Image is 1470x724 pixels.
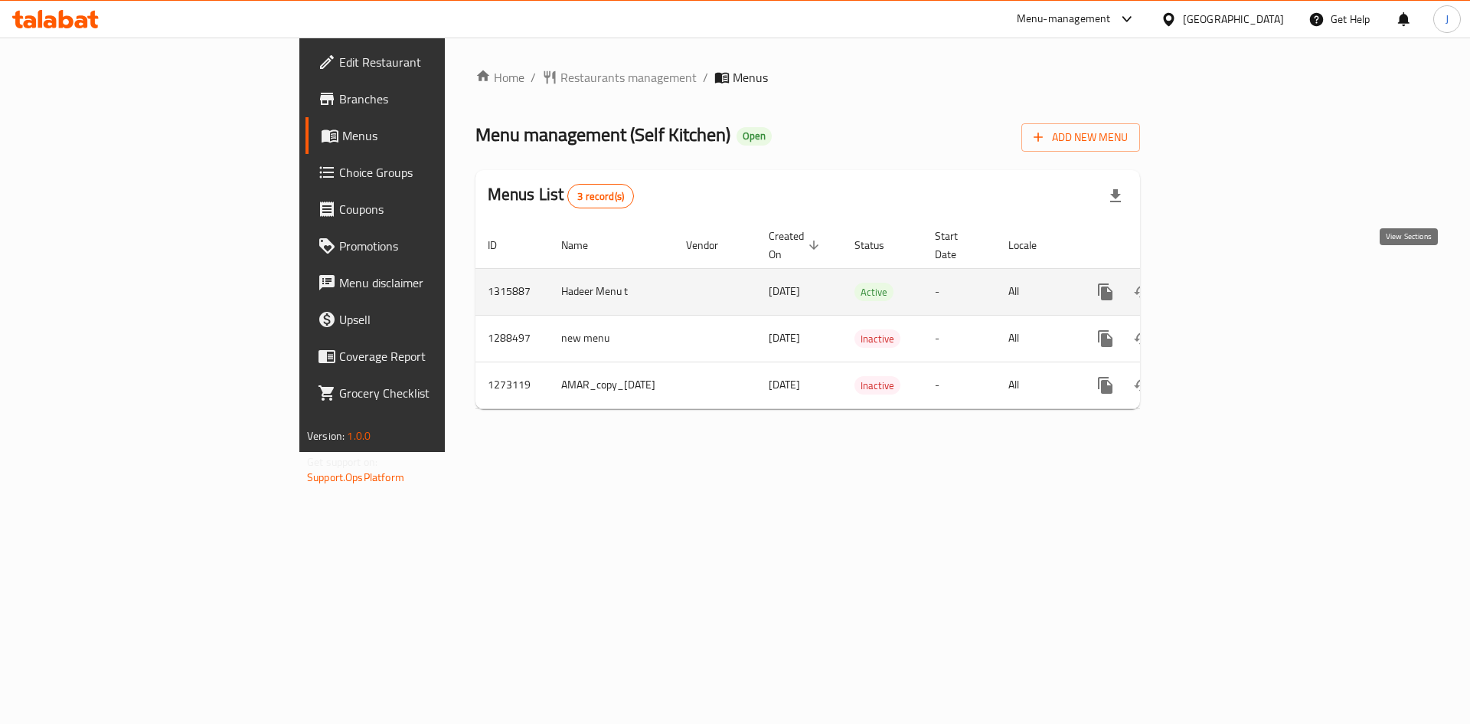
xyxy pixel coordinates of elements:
[305,375,545,411] a: Grocery Checklist
[1075,222,1246,269] th: Actions
[854,330,900,348] span: Inactive
[307,452,377,472] span: Get support on:
[307,426,345,446] span: Version:
[769,281,800,301] span: [DATE]
[1087,274,1124,310] button: more
[488,183,634,208] h2: Menus List
[769,375,800,395] span: [DATE]
[854,236,904,254] span: Status
[549,315,674,362] td: new menu
[347,426,371,446] span: 1.0.0
[923,362,996,408] td: -
[339,384,533,402] span: Grocery Checklist
[305,44,545,80] a: Edit Restaurant
[567,184,634,208] div: Total records count
[305,117,545,154] a: Menus
[560,68,697,87] span: Restaurants management
[305,228,545,264] a: Promotions
[854,283,893,301] span: Active
[1008,236,1057,254] span: Locale
[339,90,533,108] span: Branches
[769,227,824,264] span: Created On
[996,362,1075,408] td: All
[339,347,533,365] span: Coverage Report
[854,329,900,348] div: Inactive
[769,328,800,348] span: [DATE]
[305,191,545,228] a: Coupons
[339,163,533,182] span: Choice Groups
[1183,11,1284,28] div: [GEOGRAPHIC_DATA]
[339,237,533,255] span: Promotions
[1445,11,1449,28] span: J
[488,236,517,254] span: ID
[305,338,545,375] a: Coverage Report
[733,68,768,87] span: Menus
[339,274,533,292] span: Menu disclaimer
[342,126,533,145] span: Menus
[737,129,772,143] span: Open
[854,377,900,395] span: Inactive
[568,189,633,204] span: 3 record(s)
[923,268,996,315] td: -
[549,362,674,408] td: AMAR_copy_[DATE]
[996,315,1075,362] td: All
[475,117,730,152] span: Menu management ( Self Kitchen )
[1087,367,1124,404] button: more
[1087,320,1124,357] button: more
[1124,320,1161,357] button: Change Status
[935,227,978,264] span: Start Date
[305,154,545,191] a: Choice Groups
[1021,123,1140,152] button: Add New Menu
[561,236,608,254] span: Name
[339,310,533,329] span: Upsell
[305,80,545,117] a: Branches
[1034,128,1128,147] span: Add New Menu
[923,315,996,362] td: -
[1017,10,1111,28] div: Menu-management
[542,68,697,87] a: Restaurants management
[475,68,1140,87] nav: breadcrumb
[996,268,1075,315] td: All
[305,264,545,301] a: Menu disclaimer
[549,268,674,315] td: Hadeer Menu t
[339,53,533,71] span: Edit Restaurant
[686,236,738,254] span: Vendor
[1124,274,1161,310] button: Change Status
[305,301,545,338] a: Upsell
[1097,178,1134,215] div: Export file
[475,222,1246,409] table: enhanced table
[339,200,533,218] span: Coupons
[703,68,708,87] li: /
[1124,367,1161,404] button: Change Status
[854,376,900,395] div: Inactive
[737,127,772,146] div: Open
[307,467,404,487] a: Support.OpsPlatform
